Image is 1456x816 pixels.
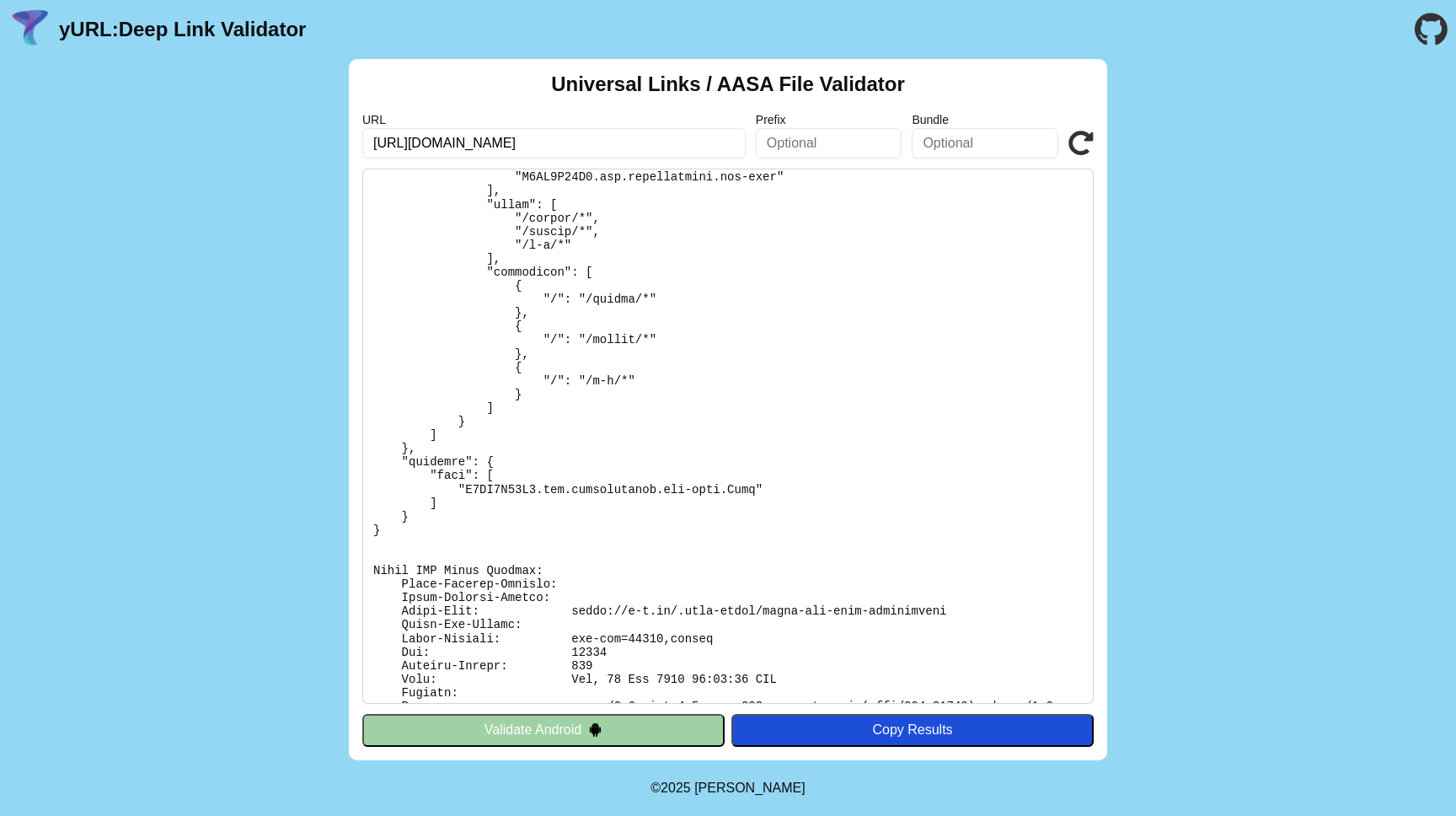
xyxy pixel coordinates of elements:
label: Prefix [756,113,902,126]
a: yURL:Deep Link Validator [59,18,306,41]
button: Copy Results [731,714,1094,746]
img: yURL Logo [8,8,52,51]
pre: Lorem ipsu do: sitam://c-a.el/.sedd-eiusm/tempo-inc-utla-etdoloremag Al Enimadmi: Veni Quisnos-ex... [362,169,1094,704]
button: Validate Android [362,714,725,746]
a: Michael Ibragimchayev's Personal Site [694,781,806,795]
label: URL [362,113,746,126]
input: Optional [756,128,902,158]
span: 2025 [661,781,691,795]
input: Required [362,128,746,158]
label: Bundle [912,113,1058,126]
input: Optional [912,128,1058,158]
footer: © [650,760,805,816]
img: droidIcon.svg [588,722,602,737]
h2: Universal Links / AASA File Validator [551,72,905,96]
div: Copy Results [740,722,1085,738]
